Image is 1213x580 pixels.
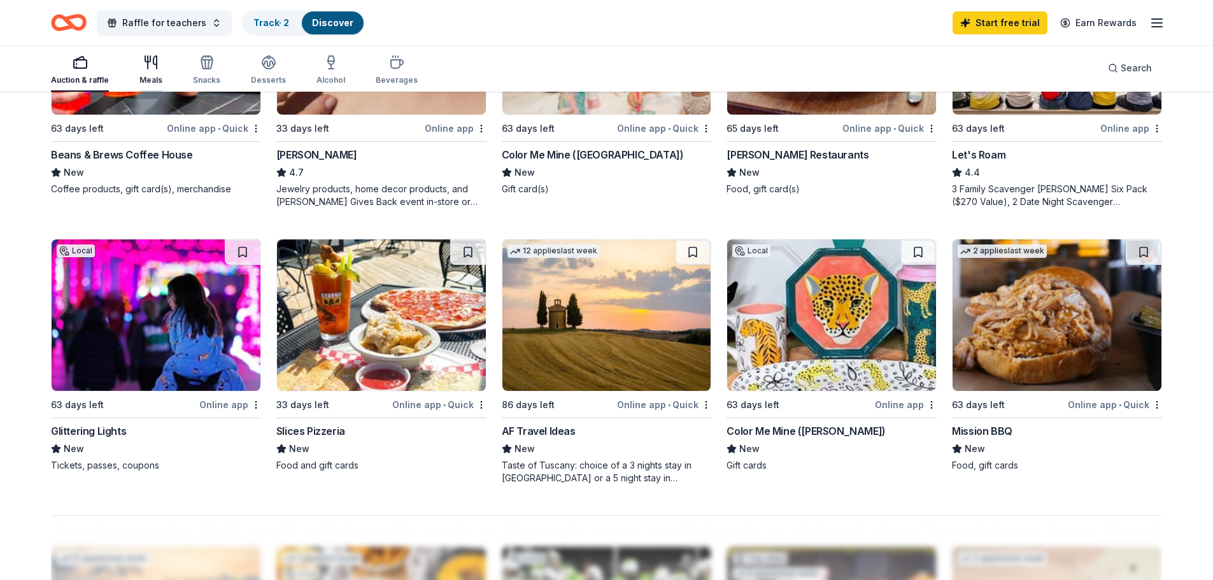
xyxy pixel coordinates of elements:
div: 63 days left [51,397,104,413]
div: Online app Quick [1068,397,1162,413]
div: Food, gift card(s) [727,183,937,195]
span: • [1119,400,1121,410]
div: Local [732,244,770,257]
span: New [64,441,84,456]
img: Image for Mission BBQ [953,239,1161,391]
div: Online app Quick [617,397,711,413]
div: Slices Pizzeria [276,423,345,439]
div: Coffee products, gift card(s), merchandise [51,183,261,195]
div: [PERSON_NAME] Restaurants [727,147,869,162]
a: Discover [312,17,353,28]
div: Let's Roam [952,147,1005,162]
span: New [739,165,760,180]
a: Image for Slices Pizzeria33 days leftOnline app•QuickSlices PizzeriaNewFood and gift cards [276,239,486,472]
div: Gift cards [727,459,937,472]
button: Raffle for teachers [97,10,232,36]
span: New [965,441,985,456]
div: 33 days left [276,397,329,413]
a: Home [51,8,87,38]
button: Alcohol [316,50,345,92]
span: New [289,441,309,456]
a: Start free trial [953,11,1047,34]
div: Glittering Lights [51,423,126,439]
span: Search [1121,60,1152,76]
a: Image for Glittering LightsLocal63 days leftOnline appGlittering LightsNewTickets, passes, coupons [51,239,261,472]
div: 63 days left [51,121,104,136]
span: Raffle for teachers [122,15,206,31]
a: Image for Color Me Mine (Henderson)Local63 days leftOnline appColor Me Mine ([PERSON_NAME])NewGif... [727,239,937,472]
div: 33 days left [276,121,329,136]
div: Food, gift cards [952,459,1162,472]
a: Earn Rewards [1053,11,1144,34]
div: 65 days left [727,121,779,136]
button: Snacks [193,50,220,92]
div: Auction & raffle [51,75,109,85]
div: Food and gift cards [276,459,486,472]
span: • [443,400,446,410]
div: Beverages [376,75,418,85]
span: 4.4 [965,165,980,180]
div: Online app Quick [167,120,261,136]
span: New [739,441,760,456]
a: Image for AF Travel Ideas12 applieslast week86 days leftOnline app•QuickAF Travel IdeasNewTaste o... [502,239,712,485]
div: Online app [199,397,261,413]
div: Online app [1100,120,1162,136]
span: New [514,165,535,180]
a: Track· 2 [253,17,289,28]
span: • [668,400,670,410]
div: 63 days left [952,397,1005,413]
span: New [514,441,535,456]
div: AF Travel Ideas [502,423,576,439]
div: Alcohol [316,75,345,85]
button: Meals [139,50,162,92]
button: Search [1098,55,1162,81]
div: 12 applies last week [507,244,600,258]
div: Online app [875,397,937,413]
div: Color Me Mine ([GEOGRAPHIC_DATA]) [502,147,684,162]
img: Image for Color Me Mine (Henderson) [727,239,936,391]
div: 63 days left [952,121,1005,136]
div: Online app Quick [842,120,937,136]
div: Desserts [251,75,286,85]
div: 86 days left [502,397,555,413]
div: 63 days left [502,121,555,136]
div: Tickets, passes, coupons [51,459,261,472]
button: Beverages [376,50,418,92]
button: Desserts [251,50,286,92]
img: Image for AF Travel Ideas [502,239,711,391]
div: 3 Family Scavenger [PERSON_NAME] Six Pack ($270 Value), 2 Date Night Scavenger [PERSON_NAME] Two ... [952,183,1162,208]
span: • [668,124,670,134]
div: Color Me Mine ([PERSON_NAME]) [727,423,885,439]
span: 4.7 [289,165,304,180]
div: Beans & Brews Coffee House [51,147,193,162]
button: Track· 2Discover [242,10,365,36]
div: Online app Quick [617,120,711,136]
span: • [893,124,896,134]
span: New [64,165,84,180]
div: Gift card(s) [502,183,712,195]
img: Image for Slices Pizzeria [277,239,486,391]
div: Taste of Tuscany: choice of a 3 nights stay in [GEOGRAPHIC_DATA] or a 5 night stay in [GEOGRAPHIC... [502,459,712,485]
div: Online app [425,120,486,136]
span: • [218,124,220,134]
div: Mission BBQ [952,423,1012,439]
div: Meals [139,75,162,85]
a: Image for Mission BBQ2 applieslast week63 days leftOnline app•QuickMission BBQNewFood, gift cards [952,239,1162,472]
div: Local [57,244,95,257]
div: Jewelry products, home decor products, and [PERSON_NAME] Gives Back event in-store or online (or ... [276,183,486,208]
div: 2 applies last week [958,244,1047,258]
img: Image for Glittering Lights [52,239,260,391]
button: Auction & raffle [51,50,109,92]
div: [PERSON_NAME] [276,147,357,162]
div: 63 days left [727,397,779,413]
div: Snacks [193,75,220,85]
div: Online app Quick [392,397,486,413]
